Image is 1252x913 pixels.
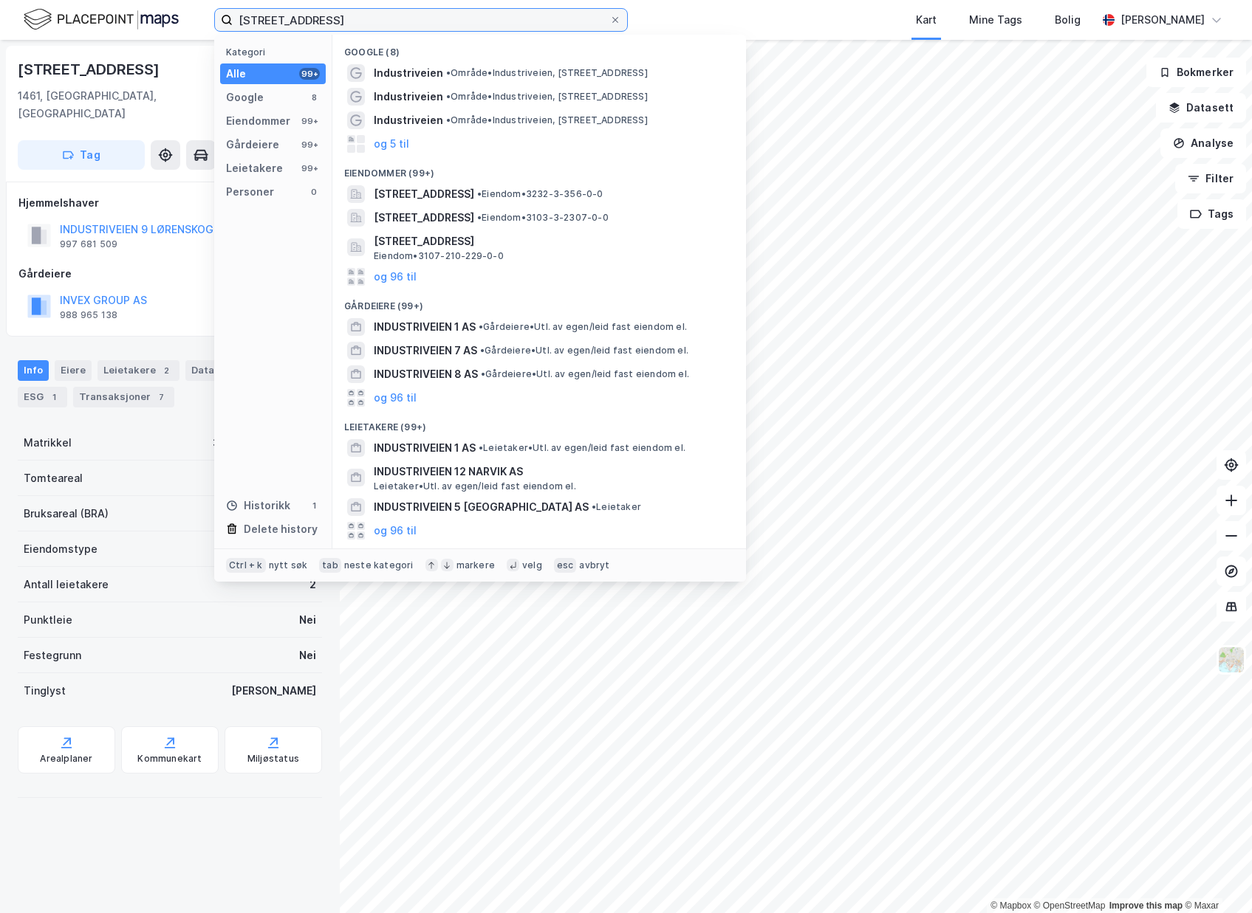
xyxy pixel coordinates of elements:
[374,250,504,262] span: Eiendom • 3107-210-229-0-0
[374,268,417,286] button: og 96 til
[592,501,641,513] span: Leietaker
[60,309,117,321] div: 988 965 138
[247,753,299,765] div: Miljøstatus
[24,576,109,593] div: Antall leietakere
[374,111,443,129] span: Industriveien
[477,212,482,223] span: •
[374,498,589,516] span: INDUSTRIVEIEN 5 [GEOGRAPHIC_DATA] AS
[477,188,603,200] span: Eiendom • 3232-3-356-0-0
[479,442,483,453] span: •
[1034,900,1106,911] a: OpenStreetMap
[479,442,685,454] span: Leietaker • Utl. av egen/leid fast eiendom el.
[18,265,321,283] div: Gårdeiere
[226,65,246,83] div: Alle
[1055,11,1081,29] div: Bolig
[456,559,495,571] div: markere
[18,387,67,407] div: ESG
[332,156,746,182] div: Eiendommer (99+)
[60,238,117,250] div: 997 681 509
[1178,842,1252,913] div: Kontrollprogram for chat
[231,682,316,700] div: [PERSON_NAME]
[374,135,409,153] button: og 5 til
[24,611,72,629] div: Punktleie
[226,112,290,130] div: Eiendommer
[446,91,648,103] span: Område • Industriveien, [STREET_ADDRESS]
[1178,842,1252,913] iframe: Chat Widget
[1177,199,1246,229] button: Tags
[24,7,179,32] img: logo.f888ab2527a4732fd821a326f86c7f29.svg
[73,387,174,407] div: Transaksjoner
[18,58,163,81] div: [STREET_ADDRESS]
[446,67,648,79] span: Område • Industriveien, [STREET_ADDRESS]
[226,183,274,201] div: Personer
[374,185,474,203] span: [STREET_ADDRESS]
[299,611,316,629] div: Nei
[18,140,145,170] button: Tag
[24,540,98,558] div: Eiendomstype
[24,434,72,452] div: Matrikkel
[1217,646,1245,674] img: Z
[299,162,320,174] div: 99+
[1146,58,1246,87] button: Bokmerker
[18,194,321,212] div: Hjemmelshaver
[579,559,609,571] div: avbryt
[269,559,308,571] div: nytt søk
[481,368,485,379] span: •
[446,114,648,126] span: Område • Industriveien, [STREET_ADDRESS]
[244,520,318,538] div: Delete history
[374,64,443,82] span: Industriveien
[319,558,341,573] div: tab
[332,35,746,61] div: Google (8)
[1160,128,1246,158] button: Analyse
[137,753,202,765] div: Kommunekart
[592,501,596,512] span: •
[308,186,320,198] div: 0
[916,11,937,29] div: Kart
[24,469,83,487] div: Tomteareal
[991,900,1031,911] a: Mapbox
[24,647,81,664] div: Festegrunn
[213,434,316,452] div: 3222-104-245-0-0
[332,289,746,315] div: Gårdeiere (99+)
[226,558,266,573] div: Ctrl + k
[299,647,316,664] div: Nei
[522,559,542,571] div: velg
[479,321,483,332] span: •
[159,363,174,378] div: 2
[446,67,451,78] span: •
[299,115,320,127] div: 99+
[374,522,417,540] button: og 96 til
[374,232,728,250] span: [STREET_ADDRESS]
[24,682,66,700] div: Tinglyst
[446,114,451,125] span: •
[226,159,283,177] div: Leietakere
[299,139,320,151] div: 99+
[374,342,477,359] span: INDUSTRIVEIEN 7 AS
[299,68,320,80] div: 99+
[47,390,61,404] div: 1
[374,463,728,480] span: INDUSTRIVEIEN 12 NARVIK AS
[1156,93,1246,123] button: Datasett
[308,500,320,511] div: 1
[480,345,485,356] span: •
[374,88,443,106] span: Industriveien
[24,505,109,523] div: Bruksareal (BRA)
[481,368,689,380] span: Gårdeiere • Utl. av egen/leid fast eiendom el.
[332,542,746,569] div: Historikk (1)
[374,389,417,407] button: og 96 til
[185,360,241,381] div: Datasett
[226,89,264,106] div: Google
[308,92,320,103] div: 8
[55,360,92,381] div: Eiere
[446,91,451,102] span: •
[480,345,688,356] span: Gårdeiere • Utl. av egen/leid fast eiendom el.
[98,360,179,381] div: Leietakere
[477,188,482,199] span: •
[18,87,232,123] div: 1461, [GEOGRAPHIC_DATA], [GEOGRAPHIC_DATA]
[226,497,290,514] div: Historikk
[374,365,478,383] span: INDUSTRIVEIEN 8 AS
[309,576,316,593] div: 2
[554,558,577,573] div: esc
[332,410,746,436] div: Leietakere (99+)
[374,209,474,227] span: [STREET_ADDRESS]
